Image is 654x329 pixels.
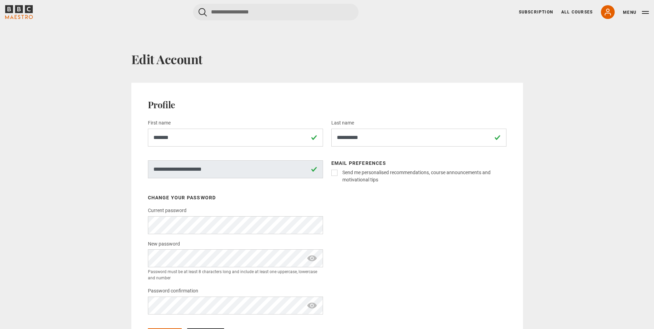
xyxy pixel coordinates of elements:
[193,4,359,20] input: Search
[331,119,354,127] label: Last name
[148,269,323,281] small: Password must be at least 8 characters long and include at least one uppercase, lowercase and number
[148,207,187,215] label: Current password
[131,52,523,66] h1: Edit Account
[148,99,506,110] h2: Profile
[623,9,649,16] button: Toggle navigation
[148,287,198,295] label: Password confirmation
[306,297,318,315] span: show password
[199,8,207,17] button: Submit the search query
[148,195,323,201] h3: Change your password
[561,9,593,15] a: All Courses
[331,160,506,166] h3: Email preferences
[340,169,506,183] label: Send me personalised recommendations, course announcements and motivational tips
[148,119,171,127] label: First name
[519,9,553,15] a: Subscription
[5,5,33,19] svg: BBC Maestro
[148,240,180,248] label: New password
[306,249,318,267] span: show password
